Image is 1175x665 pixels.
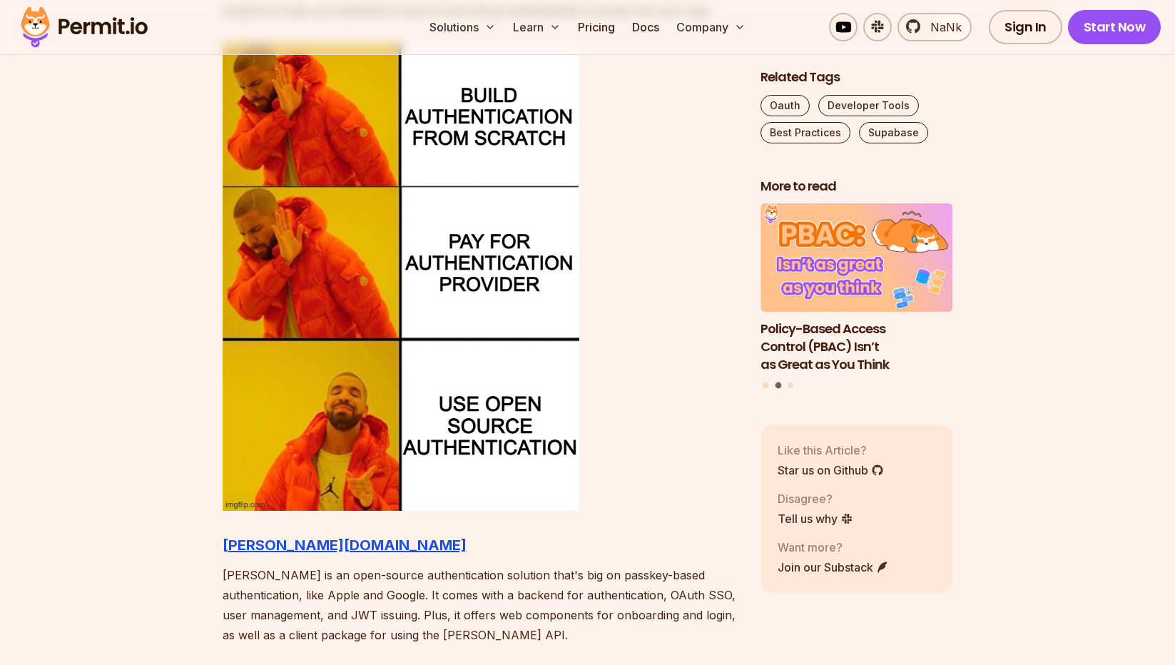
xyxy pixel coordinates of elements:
[572,13,621,41] a: Pricing
[14,3,154,51] img: Permit logo
[223,537,467,554] a: [PERSON_NAME][DOMAIN_NAME]
[761,122,850,143] a: Best Practices
[763,382,768,388] button: Go to slide 1
[778,442,884,459] p: Like this Article?
[859,122,928,143] a: Supabase
[223,44,579,511] img: 88f60m.jpg
[761,204,953,374] a: Policy-Based Access Control (PBAC) Isn’t as Great as You ThinkPolicy-Based Access Control (PBAC) ...
[778,539,889,556] p: Want more?
[818,95,919,116] a: Developer Tools
[778,490,853,507] p: Disagree?
[424,13,502,41] button: Solutions
[989,10,1062,44] a: Sign In
[761,178,953,196] h2: More to read
[761,95,810,116] a: Oauth
[761,68,953,86] h2: Related Tags
[507,13,566,41] button: Learn
[897,13,972,41] a: NaNk
[626,13,665,41] a: Docs
[761,204,953,374] li: 2 of 3
[922,19,962,36] span: NaNk
[778,462,884,479] a: Star us on Github
[1068,10,1161,44] a: Start Now
[775,382,781,389] button: Go to slide 2
[788,382,793,388] button: Go to slide 3
[671,13,751,41] button: Company
[761,204,953,313] img: Policy-Based Access Control (PBAC) Isn’t as Great as You Think
[761,204,953,391] div: Posts
[778,559,889,576] a: Join our Substack
[778,510,853,527] a: Tell us why
[223,565,738,645] p: [PERSON_NAME] is an open-source authentication solution that's big on passkey-based authenticatio...
[761,320,953,373] h3: Policy-Based Access Control (PBAC) Isn’t as Great as You Think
